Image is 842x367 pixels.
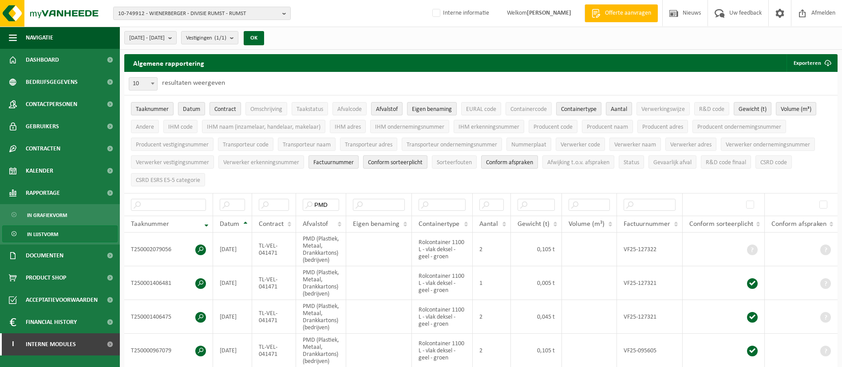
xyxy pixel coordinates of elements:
[292,102,328,115] button: TaakstatusTaakstatus: Activate to sort
[412,266,473,300] td: Rolcontainer 1100 L - vlak deksel - geel - groen
[131,221,169,228] span: Taaknummer
[218,138,273,151] button: Transporteur codeTransporteur code: Activate to sort
[2,206,118,223] a: In grafiekvorm
[407,142,497,148] span: Transporteur ondernemingsnummer
[26,245,63,267] span: Documenten
[124,233,213,266] td: T250002079056
[26,115,59,138] span: Gebruikers
[561,142,600,148] span: Verwerker code
[585,4,658,22] a: Offerte aanvragen
[296,106,323,113] span: Taakstatus
[131,138,213,151] button: Producent vestigingsnummerProducent vestigingsnummer: Activate to sort
[2,225,118,242] a: In lijstvorm
[473,266,511,300] td: 1
[218,155,304,169] button: Verwerker erkenningsnummerVerwerker erkenningsnummer: Activate to sort
[561,106,597,113] span: Containertype
[168,124,193,130] span: IHM code
[755,155,792,169] button: CSRD codeCSRD code: Activate to sort
[252,233,296,266] td: TL-VEL-041471
[124,54,213,72] h2: Algemene rapportering
[781,106,811,113] span: Volume (m³)
[641,106,685,113] span: Verwerkingswijze
[124,300,213,334] td: T250001406475
[739,106,767,113] span: Gewicht (t)
[479,221,498,228] span: Aantal
[459,124,519,130] span: IHM erkenningsnummer
[706,159,746,166] span: R&D code finaal
[223,142,269,148] span: Transporteur code
[9,333,17,355] span: I
[473,300,511,334] td: 2
[136,177,200,184] span: CSRD ESRS E5-5 categorie
[213,300,252,334] td: [DATE]
[556,102,601,115] button: ContainertypeContainertype: Activate to sort
[332,102,367,115] button: AfvalcodeAfvalcode: Activate to sort
[771,221,826,228] span: Conform afspraken
[697,124,781,130] span: Producent ondernemingsnummer
[556,138,605,151] button: Verwerker codeVerwerker code: Activate to sort
[760,159,787,166] span: CSRD code
[624,159,639,166] span: Status
[407,102,457,115] button: Eigen benamingEigen benaming: Activate to sort
[250,106,282,113] span: Omschrijving
[371,102,403,115] button: AfvalstofAfvalstof: Activate to sort
[278,138,336,151] button: Transporteur naamTransporteur naam: Activate to sort
[213,266,252,300] td: [DATE]
[335,124,361,130] span: IHM adres
[692,120,786,133] button: Producent ondernemingsnummerProducent ondernemingsnummer: Activate to sort
[506,102,552,115] button: ContainercodeContainercode: Activate to sort
[734,102,771,115] button: Gewicht (t)Gewicht (t): Activate to sort
[587,124,628,130] span: Producent naam
[181,31,238,44] button: Vestigingen(1/1)
[303,221,328,228] span: Afvalstof
[27,226,58,243] span: In lijstvorm
[721,138,815,151] button: Verwerker ondernemingsnummerVerwerker ondernemingsnummer: Activate to sort
[296,266,346,300] td: PMD (Plastiek, Metaal, Drankkartons) (bedrijven)
[619,155,644,169] button: StatusStatus: Activate to sort
[129,32,165,45] span: [DATE] - [DATE]
[136,106,169,113] span: Taaknummer
[26,138,60,160] span: Contracten
[606,102,632,115] button: AantalAantal: Activate to sort
[136,142,209,148] span: Producent vestigingsnummer
[473,233,511,266] td: 2
[511,300,562,334] td: 0,045 t
[368,159,423,166] span: Conform sorteerplicht
[136,124,154,130] span: Andere
[337,106,362,113] span: Afvalcode
[689,221,753,228] span: Conform sorteerplicht
[670,142,712,148] span: Verwerker adres
[437,159,472,166] span: Sorteerfouten
[510,106,547,113] span: Containercode
[665,138,716,151] button: Verwerker adresVerwerker adres: Activate to sort
[186,32,226,45] span: Vestigingen
[370,120,449,133] button: IHM ondernemingsnummerIHM ondernemingsnummer: Activate to sort
[220,221,239,228] span: Datum
[518,221,549,228] span: Gewicht (t)
[534,124,573,130] span: Producent code
[466,106,496,113] span: EURAL code
[252,266,296,300] td: TL-VEL-041471
[511,233,562,266] td: 0,105 t
[353,221,399,228] span: Eigen benaming
[694,102,729,115] button: R&D codeR&amp;D code: Activate to sort
[412,106,452,113] span: Eigen benaming
[454,120,524,133] button: IHM erkenningsnummerIHM erkenningsnummer: Activate to sort
[726,142,810,148] span: Verwerker ondernemingsnummer
[244,31,264,45] button: OK
[648,155,696,169] button: Gevaarlijk afval : Activate to sort
[26,49,59,71] span: Dashboard
[481,155,538,169] button: Conform afspraken : Activate to sort
[124,266,213,300] td: T250001406481
[113,7,291,20] button: 10-749912 - WIENERBERGER - DIVISIE RUMST - RUMST
[252,300,296,334] td: TL-VEL-041471
[131,120,159,133] button: AndereAndere: Activate to sort
[162,79,225,87] label: resultaten weergeven
[213,233,252,266] td: [DATE]
[118,7,279,20] span: 10-749912 - WIENERBERGER - DIVISIE RUMST - RUMST
[214,35,226,41] count: (1/1)
[527,10,571,16] strong: [PERSON_NAME]
[26,267,66,289] span: Product Shop
[637,120,688,133] button: Producent adresProducent adres: Activate to sort
[375,124,444,130] span: IHM ondernemingsnummer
